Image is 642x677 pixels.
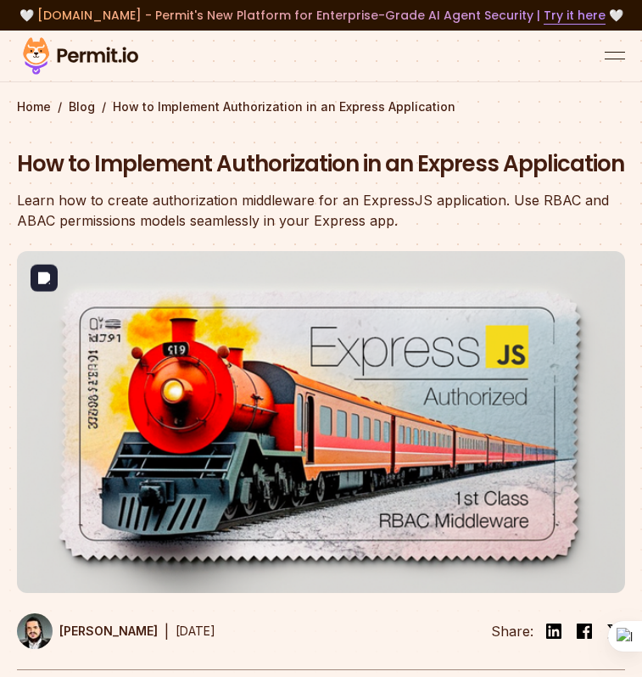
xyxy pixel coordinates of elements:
img: Permit logo [17,34,144,78]
span: [DOMAIN_NAME] - Permit's New Platform for Enterprise-Grade AI Agent Security | [37,7,606,24]
img: How to Implement Authorization in an Express Application [17,251,625,593]
button: open menu [605,46,625,66]
div: Learn how to create authorization middleware for an ExpressJS application. Use RBAC and ABAC perm... [17,190,625,231]
a: Home [17,98,51,115]
a: Blog [69,98,95,115]
img: facebook [574,621,595,641]
a: [PERSON_NAME] [17,613,158,649]
li: Share: [491,621,533,641]
h1: How to Implement Authorization in an Express Application [17,149,625,180]
img: linkedin [544,621,564,641]
div: | [165,621,169,641]
p: [PERSON_NAME] [59,623,158,640]
a: Try it here [544,7,606,25]
img: twitter [606,623,623,640]
div: 🤍 🤍 [17,7,625,24]
img: Gabriel L. Manor [17,613,53,649]
div: / / [17,98,625,115]
time: [DATE] [176,624,215,638]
